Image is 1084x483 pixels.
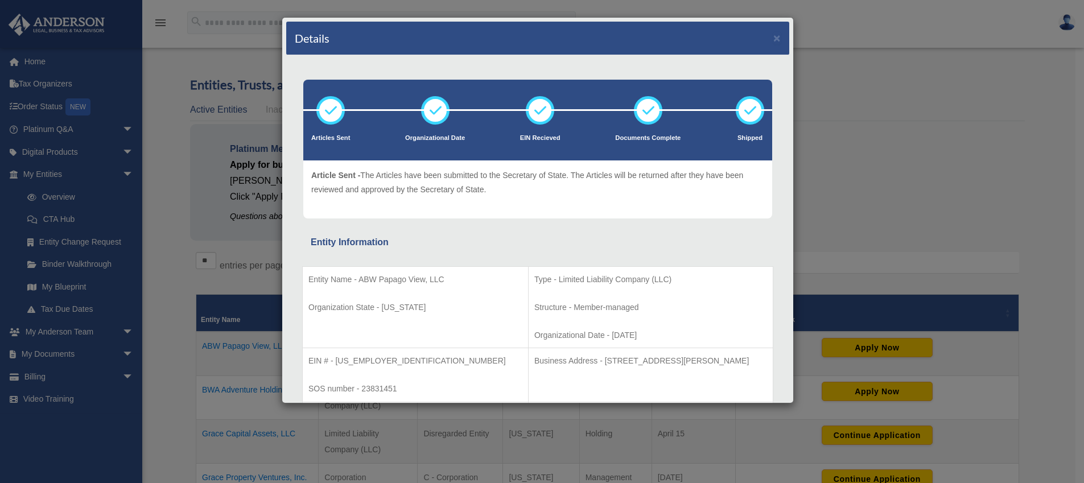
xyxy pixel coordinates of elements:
[534,328,767,342] p: Organizational Date - [DATE]
[311,171,360,180] span: Article Sent -
[534,273,767,287] p: Type - Limited Liability Company (LLC)
[534,354,767,368] p: Business Address - [STREET_ADDRESS][PERSON_NAME]
[311,133,350,144] p: Articles Sent
[520,133,560,144] p: EIN Recieved
[615,133,681,144] p: Documents Complete
[311,234,765,250] div: Entity Information
[308,354,522,368] p: EIN # - [US_EMPLOYER_IDENTIFICATION_NUMBER]
[308,273,522,287] p: Entity Name - ABW Papago View, LLC
[736,133,764,144] p: Shipped
[405,133,465,144] p: Organizational Date
[534,300,767,315] p: Structure - Member-managed
[295,30,329,46] h4: Details
[308,300,522,315] p: Organization State - [US_STATE]
[773,32,781,44] button: ×
[308,382,522,396] p: SOS number - 23831451
[311,168,764,196] p: The Articles have been submitted to the Secretary of State. The Articles will be returned after t...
